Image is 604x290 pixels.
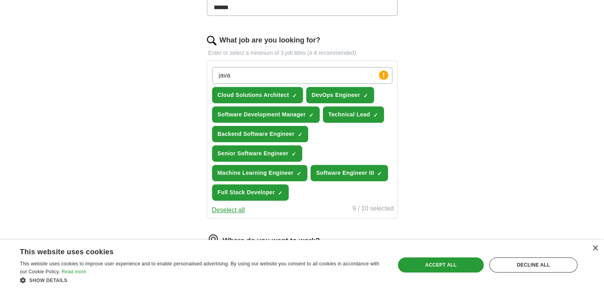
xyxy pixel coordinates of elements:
[212,106,320,123] button: Software Development Manager✓
[212,67,392,84] input: Type a job title and press enter
[323,106,384,123] button: Technical Lead✓
[29,278,68,283] span: Show details
[377,170,382,177] span: ✓
[312,91,360,99] span: DevOps Engineer
[212,145,303,162] button: Senior Software Engineer✓
[212,165,308,181] button: Machine Learning Engineer✓
[218,110,306,119] span: Software Development Manager
[207,49,398,57] p: Enter or select a minimum of 3 job titles (4-8 recommended)
[212,184,289,201] button: Full Stack Developer✓
[218,91,289,99] span: Cloud Solutions Architect
[20,276,384,284] div: Show details
[489,257,577,273] div: Decline all
[373,112,378,118] span: ✓
[218,130,295,138] span: Backend Software Engineer
[297,170,301,177] span: ✓
[398,257,484,273] div: Accept all
[592,246,598,251] div: Close
[218,188,275,197] span: Full Stack Developer
[291,151,296,157] span: ✓
[363,93,368,99] span: ✓
[311,165,388,181] button: Software Engineer III✓
[20,261,379,275] span: This website uses cookies to improve user experience and to enable personalised advertising. By u...
[297,131,302,138] span: ✓
[218,149,289,158] span: Senior Software Engineer
[212,87,303,103] button: Cloud Solutions Architect✓
[207,36,216,45] img: search.png
[278,190,283,196] span: ✓
[309,112,314,118] span: ✓
[352,204,394,215] div: 9 / 10 selected
[328,110,370,119] span: Technical Lead
[212,126,309,142] button: Backend Software Engineer✓
[20,245,364,257] div: This website uses cookies
[292,93,297,99] span: ✓
[62,269,86,275] a: Read more, opens a new window
[223,236,320,246] label: Where do you want to work?
[207,234,220,247] img: location.png
[316,169,374,177] span: Software Engineer III
[306,87,374,103] button: DevOps Engineer✓
[218,169,294,177] span: Machine Learning Engineer
[212,205,245,215] button: Deselect all
[220,35,320,46] label: What job are you looking for?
